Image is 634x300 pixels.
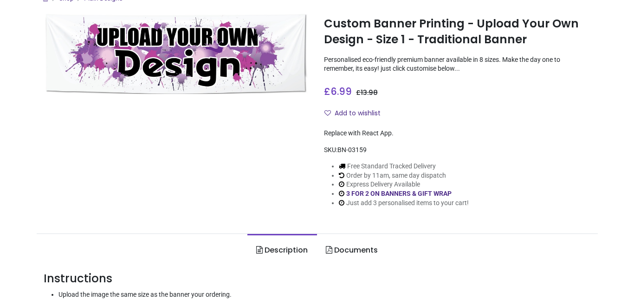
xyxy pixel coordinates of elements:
[361,88,378,97] span: 13.98
[356,88,378,97] span: £
[330,85,352,98] span: 6.99
[324,110,331,116] i: Add to wishlist
[337,146,367,153] span: BN-03159
[324,16,591,48] h1: Custom Banner Printing - Upload Your Own Design - Size 1 - Traditional Banner
[324,146,591,155] div: SKU:
[324,55,591,73] p: Personalised eco-friendly premium banner available in 8 sizes. Make the day one to remember, its ...
[58,290,591,300] li: Upload the image the same size as the banner your ordering.
[44,271,591,287] h3: Instructions
[346,190,452,197] a: 3 FOR 2 ON BANNERS & GIFT WRAP
[339,180,469,189] li: Express Delivery Available
[324,129,591,138] div: Replace with React App.
[339,162,469,171] li: Free Standard Tracked Delivery
[324,85,352,98] span: £
[44,14,311,94] img: Custom Banner Printing - Upload Your Own Design - Size 1 - Traditional Banner
[339,171,469,180] li: Order by 11am, same day dispatch
[339,199,469,208] li: Just add 3 personalised items to your cart!
[317,234,387,267] a: Documents
[324,106,388,121] button: Add to wishlistAdd to wishlist
[247,234,317,267] a: Description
